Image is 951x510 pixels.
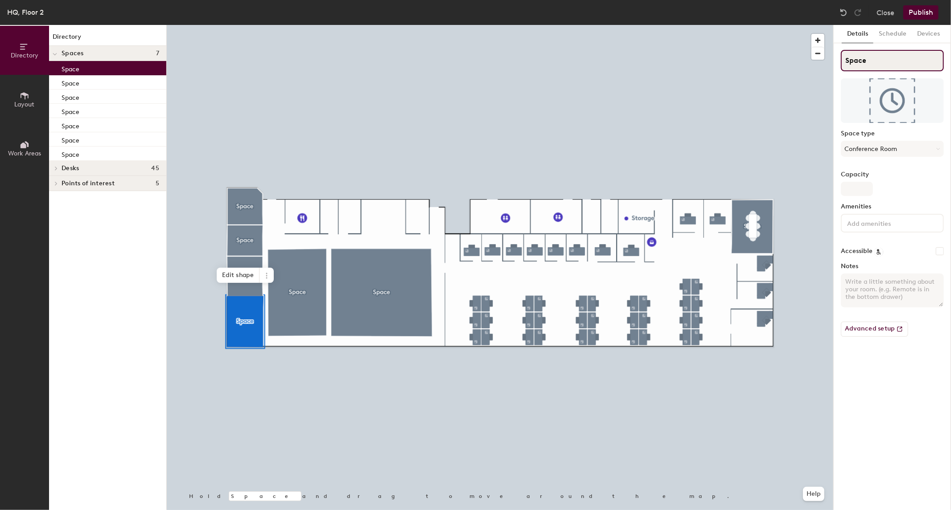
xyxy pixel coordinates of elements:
[841,130,944,137] label: Space type
[62,134,79,144] p: Space
[7,7,44,18] div: HQ, Floor 2
[8,150,41,157] span: Work Areas
[11,52,38,59] span: Directory
[841,141,944,157] button: Conference Room
[49,32,166,46] h1: Directory
[873,25,912,43] button: Schedule
[217,268,259,283] span: Edit shape
[803,487,824,501] button: Help
[841,203,944,210] label: Amenities
[62,63,79,73] p: Space
[877,5,894,20] button: Close
[841,171,944,178] label: Capacity
[15,101,35,108] span: Layout
[842,25,873,43] button: Details
[62,91,79,102] p: Space
[62,77,79,87] p: Space
[62,106,79,116] p: Space
[841,78,944,123] img: The space named Space
[62,165,79,172] span: Desks
[62,180,115,187] span: Points of interest
[62,50,84,57] span: Spaces
[841,248,873,255] label: Accessible
[62,120,79,130] p: Space
[853,8,862,17] img: Redo
[903,5,939,20] button: Publish
[156,50,159,57] span: 7
[912,25,945,43] button: Devices
[845,217,926,228] input: Add amenities
[841,263,944,270] label: Notes
[841,322,908,337] button: Advanced setup
[62,148,79,159] p: Space
[156,180,159,187] span: 5
[839,8,848,17] img: Undo
[151,165,159,172] span: 45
